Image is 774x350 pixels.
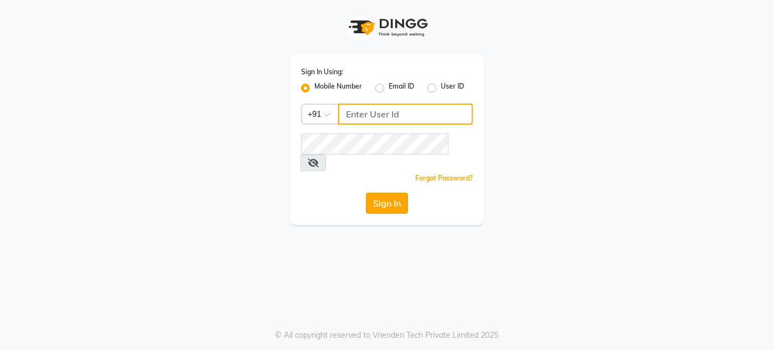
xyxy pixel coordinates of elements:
label: Mobile Number [314,81,362,95]
label: User ID [441,81,464,95]
button: Sign In [366,193,408,214]
input: Username [338,104,473,125]
a: Forgot Password? [415,174,473,182]
img: logo1.svg [343,11,431,44]
input: Username [301,133,449,155]
label: Email ID [389,81,414,95]
label: Sign In Using: [301,67,343,77]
